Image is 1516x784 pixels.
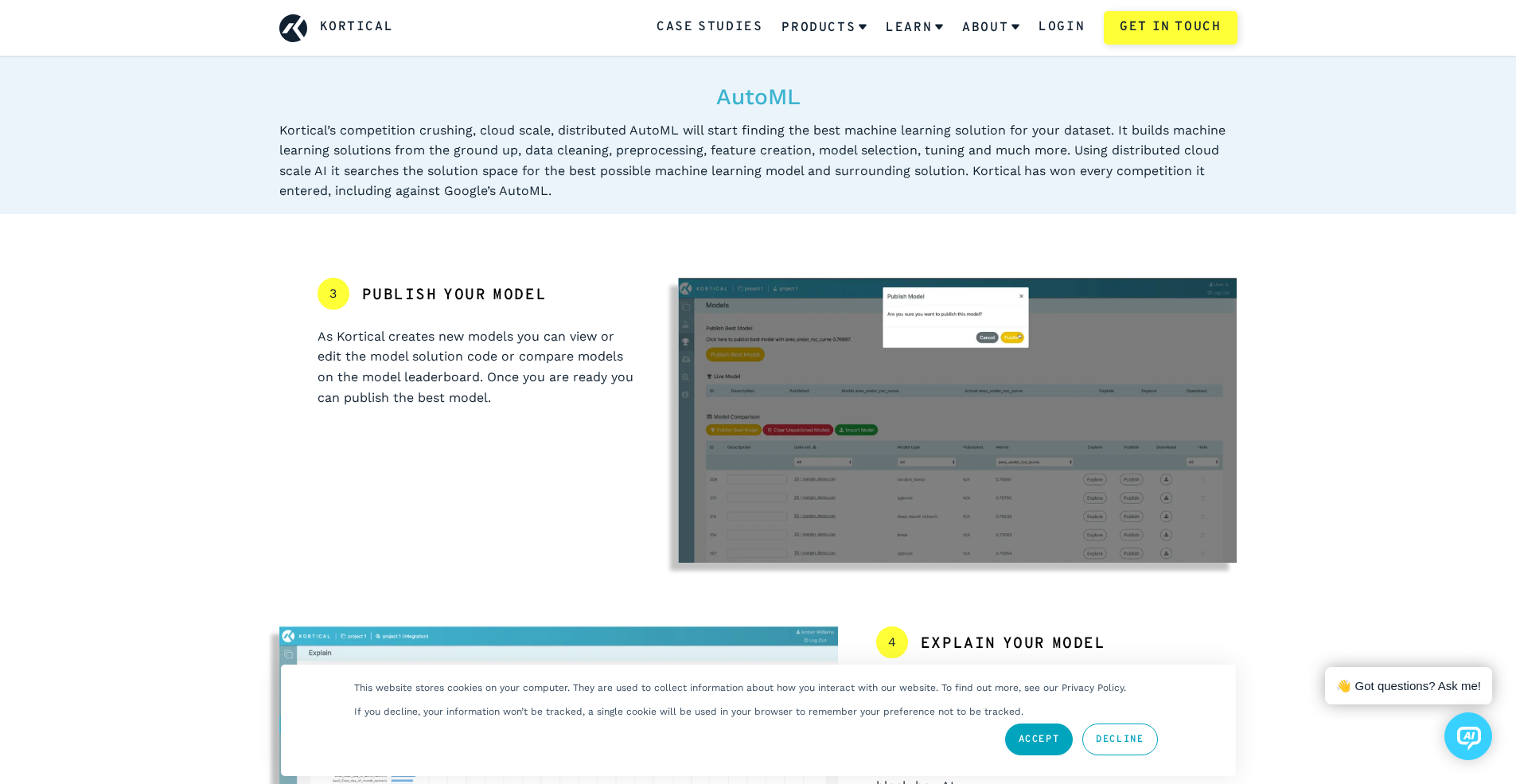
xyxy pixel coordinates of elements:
[354,682,1126,693] p: This website stores cookies on your computer. They are used to collect information about how you ...
[320,18,394,38] a: Kortical
[279,80,1237,114] h2: AutoML
[362,284,548,307] h2: Publish your model
[1039,18,1085,38] a: Login
[657,18,762,38] a: Case Studies
[1005,724,1074,755] a: Accept
[1082,724,1157,755] a: Decline
[886,7,943,49] a: Learn
[1104,11,1237,45] a: Get in touch
[921,633,1106,656] h2: Explain your model
[318,278,349,310] span: 3
[781,7,867,49] a: Products
[876,626,908,658] span: 4
[279,120,1237,201] div: Kortical’s competition crushing, cloud scale, distributed AutoML will start finding the best mach...
[318,326,641,408] p: As Kortical creates new models you can view or edit the model solution code or compare models on ...
[962,7,1019,49] a: About
[354,706,1023,717] p: If you decline, your information won’t be tracked, a single cookie will be used in your browser t...
[678,278,1237,563] img: Publish your model step platfom picture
